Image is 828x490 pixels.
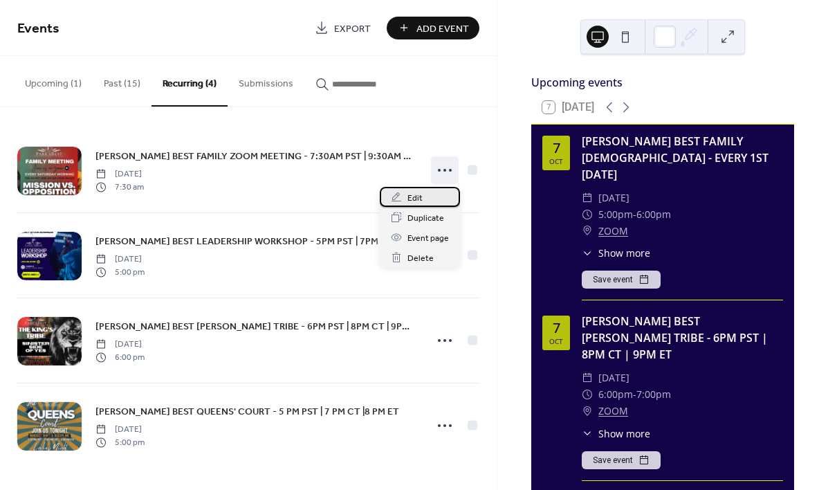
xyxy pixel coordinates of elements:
span: 6:00pm [636,206,671,223]
span: 5:00pm [598,206,633,223]
div: ​ [582,190,593,206]
span: [DATE] [598,190,629,206]
button: ​Show more [582,426,650,441]
div: 7 [553,141,560,155]
a: [PERSON_NAME] BEST LEADERSHIP WORKSHOP - 5PM PST | 7PM CT | 8PM ET [95,233,417,249]
span: Add Event [416,21,469,36]
div: Upcoming events [531,74,794,91]
span: [PERSON_NAME] BEST LEADERSHIP WORKSHOP - 5PM PST | 7PM CT | 8PM ET [95,235,417,249]
button: Save event [582,451,661,469]
span: Delete [407,251,434,266]
span: 5:00 pm [95,266,145,278]
a: ZOOM [598,223,628,239]
a: [PERSON_NAME] BEST FAMILY ZOOM MEETING - 7:30AM PST | 9:30AM CST | 10:30AM EST [95,148,417,164]
span: Duplicate [407,211,444,226]
span: [DATE] [95,168,144,181]
div: ​ [582,206,593,223]
span: [PERSON_NAME] BEST [PERSON_NAME] TRIBE - 6PM PST | 8PM CT | 9PM ET [95,320,417,334]
span: - [633,206,636,223]
a: [PERSON_NAME] BEST QUEENS' COURT - 5 PM PST | 7 PM CT |8 PM ET [95,403,399,419]
button: Save event [582,271,661,289]
div: 7 [553,321,560,335]
span: 6:00 pm [95,351,145,363]
div: [PERSON_NAME] BEST [PERSON_NAME] TRIBE - 6PM PST | 8PM CT | 9PM ET [582,313,783,363]
span: 5:00 pm [95,436,145,448]
span: 7:30 am [95,181,144,193]
span: Show more [598,426,650,441]
span: Show more [598,246,650,260]
span: [DATE] [95,253,145,266]
a: ZOOM [598,403,628,419]
button: Upcoming (1) [14,56,93,105]
a: [PERSON_NAME] BEST [PERSON_NAME] TRIBE - 6PM PST | 8PM CT | 9PM ET [95,318,417,334]
button: Add Event [387,17,479,39]
button: Submissions [228,56,304,105]
div: ​ [582,370,593,386]
div: ​ [582,426,593,441]
span: [DATE] [95,424,145,436]
span: [PERSON_NAME] BEST QUEENS' COURT - 5 PM PST | 7 PM CT |8 PM ET [95,405,399,419]
span: [DATE] [95,338,145,351]
span: 6:00pm [598,386,633,403]
button: Past (15) [93,56,151,105]
button: Recurring (4) [151,56,228,107]
div: [PERSON_NAME] BEST FAMILY [DEMOGRAPHIC_DATA] - EVERY 1ST [DATE] [582,133,783,183]
span: Edit [407,191,423,206]
span: Events [17,15,59,42]
div: ​ [582,246,593,260]
span: - [633,386,636,403]
button: ​Show more [582,246,650,260]
span: [DATE] [598,370,629,386]
a: Export [304,17,381,39]
div: Oct [549,158,563,165]
span: Export [334,21,371,36]
div: ​ [582,386,593,403]
span: Event page [407,231,449,246]
div: ​ [582,403,593,419]
span: 7:00pm [636,386,671,403]
div: Oct [549,338,563,345]
span: [PERSON_NAME] BEST FAMILY ZOOM MEETING - 7:30AM PST | 9:30AM CST | 10:30AM EST [95,149,417,164]
div: ​ [582,223,593,239]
